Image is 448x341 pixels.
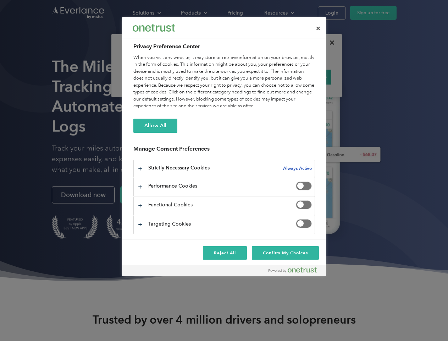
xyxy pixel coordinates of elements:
[133,42,315,51] h2: Privacy Preference Center
[310,21,326,36] button: Close
[133,54,315,110] div: When you visit any website, it may store or retrieve information on your browser, mostly in the f...
[122,17,326,276] div: Preference center
[122,17,326,276] div: Privacy Preference Center
[133,24,175,31] img: Everlance
[269,267,322,276] a: Powered by OneTrust Opens in a new Tab
[133,145,315,156] h3: Manage Consent Preferences
[203,246,247,260] button: Reject All
[133,21,175,35] div: Everlance
[252,246,319,260] button: Confirm My Choices
[269,267,317,273] img: Powered by OneTrust Opens in a new Tab
[133,119,177,133] button: Allow All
